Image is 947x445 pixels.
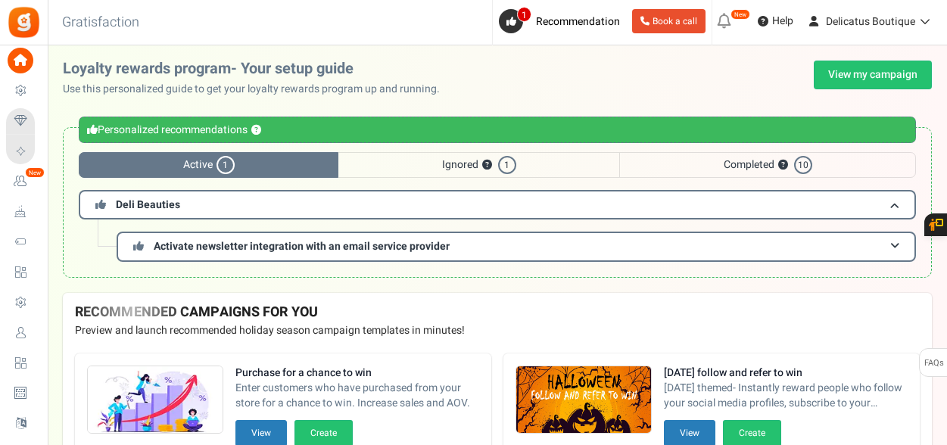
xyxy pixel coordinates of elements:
[536,14,620,30] span: Recommendation
[63,82,452,97] p: Use this personalized guide to get your loyalty rewards program up and running.
[814,61,932,89] a: View my campaign
[45,8,156,38] h3: Gratisfaction
[794,156,812,174] span: 10
[482,160,492,170] button: ?
[752,9,799,33] a: Help
[6,169,41,194] a: New
[154,238,450,254] span: Activate newsletter integration with an email service provider
[499,9,626,33] a: 1 Recommendation
[235,366,479,381] strong: Purchase for a chance to win
[251,126,261,135] button: ?
[619,152,916,178] span: Completed
[116,197,180,213] span: Deli Beauties
[217,156,235,174] span: 1
[924,349,944,378] span: FAQs
[338,152,619,178] span: Ignored
[632,9,706,33] a: Book a call
[79,152,338,178] span: Active
[79,117,916,143] div: Personalized recommendations
[517,7,531,22] span: 1
[63,61,452,77] h2: Loyalty rewards program- Your setup guide
[826,14,915,30] span: Delicatus Boutique
[75,323,920,338] p: Preview and launch recommended holiday season campaign templates in minutes!
[516,366,651,434] img: Recommended Campaigns
[7,5,41,39] img: Gratisfaction
[235,381,479,411] span: Enter customers who have purchased from your store for a chance to win. Increase sales and AOV.
[664,366,908,381] strong: [DATE] follow and refer to win
[88,366,223,434] img: Recommended Campaigns
[778,160,788,170] button: ?
[664,381,908,411] span: [DATE] themed- Instantly reward people who follow your social media profiles, subscribe to your n...
[730,9,750,20] em: New
[25,167,45,178] em: New
[498,156,516,174] span: 1
[768,14,793,29] span: Help
[75,305,920,320] h4: RECOMMENDED CAMPAIGNS FOR YOU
